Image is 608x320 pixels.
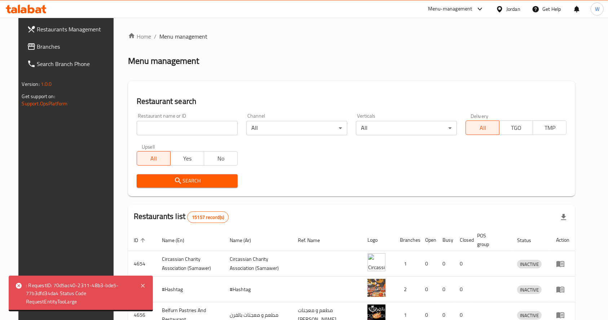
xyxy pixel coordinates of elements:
button: All [466,120,499,135]
a: Support.OpsPlatform [22,99,68,108]
span: ID [134,236,147,245]
li: / [154,32,157,41]
a: Branches [21,38,120,55]
div: All [246,121,347,135]
th: Closed [454,229,471,251]
span: 15157 record(s) [188,214,228,221]
span: POS group [477,231,503,249]
span: Menu management [159,32,207,41]
span: TMP [536,123,564,133]
span: INACTIVE [517,311,542,320]
span: Get support on: [22,92,55,101]
div: INACTIVE [517,285,542,294]
div: Menu-management [428,5,472,13]
a: Home [128,32,151,41]
td: 0 [437,251,454,277]
button: TMP [533,120,567,135]
nav: breadcrumb [128,32,576,41]
th: Open [419,229,437,251]
span: Restaurants Management [37,25,114,34]
span: Name (En) [162,236,194,245]
input: Search for restaurant name or ID.. [137,121,238,135]
td: 0 [437,277,454,302]
h2: Menu management [128,55,199,67]
span: All [140,153,168,164]
button: Search [137,174,238,188]
th: Logo [362,229,394,251]
td: #Hashtag [224,277,292,302]
img: #Hashtag [367,279,385,297]
span: Search [142,176,232,185]
div: Export file [555,209,572,226]
button: All [137,151,171,166]
span: Ref. Name [298,236,329,245]
img: ​Circassian ​Charity ​Association​ (Samawer) [367,253,385,271]
div: Menu [556,259,569,268]
div: : RequestID: 70d5ac40-2311-48b3-bde5-77b3dfd34da4 Status Code RequestEntityTooLarge [26,281,133,306]
span: Name (Ar) [230,236,261,245]
div: Total records count [187,211,229,223]
h2: Restaurant search [137,96,567,107]
td: #Hashtag [156,277,224,302]
span: TGO [502,123,530,133]
a: Restaurants Management [21,21,120,38]
span: Yes [173,153,201,164]
div: All [356,121,457,135]
span: INACTIVE [517,260,542,268]
button: No [204,151,238,166]
span: Version: [22,79,40,89]
span: No [207,153,235,164]
span: 1.0.0 [41,79,52,89]
td: 1 [394,251,419,277]
div: Menu [556,285,569,294]
button: TGO [499,120,533,135]
label: Delivery [471,113,489,118]
button: Yes [170,151,204,166]
th: Branches [394,229,419,251]
span: Search Branch Phone [37,60,114,68]
td: 2 [394,277,419,302]
div: Menu [556,311,569,319]
th: Busy [437,229,454,251]
span: Status [517,236,541,245]
a: Search Branch Phone [21,55,120,73]
td: 0 [454,251,471,277]
div: Jordan [506,5,520,13]
td: 4654 [128,251,156,277]
span: Branches [37,42,114,51]
td: 0 [419,251,437,277]
td: ​Circassian ​Charity ​Association​ (Samawer) [224,251,292,277]
td: 0 [454,277,471,302]
span: All [469,123,497,133]
td: ​Circassian ​Charity ​Association​ (Samawer) [156,251,224,277]
label: Upsell [142,144,155,149]
td: 0 [419,277,437,302]
th: Action [550,229,575,251]
h2: Restaurants list [134,211,229,223]
span: W [595,5,599,13]
span: INACTIVE [517,286,542,294]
